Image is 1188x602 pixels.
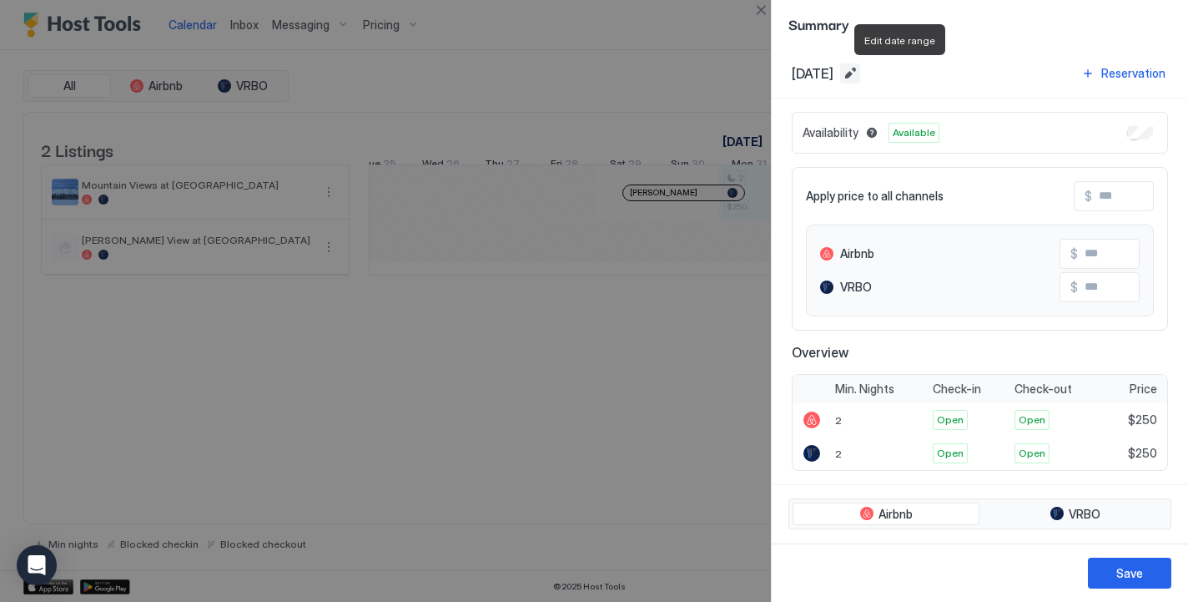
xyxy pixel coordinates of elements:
span: Price [1130,382,1157,397]
span: $ [1070,280,1078,295]
span: 2 [835,448,842,460]
span: Open [937,412,964,427]
button: Blocked dates override all pricing rules and remain unavailable until manually unblocked [862,123,882,143]
span: Airbnb [840,246,874,261]
span: Open [1019,446,1045,461]
span: Airbnb [878,507,913,522]
span: Edit date range [864,34,935,47]
span: Summary [788,13,1171,34]
span: $250 [1128,412,1157,427]
span: VRBO [840,280,872,295]
button: Save [1088,558,1171,589]
button: Edit date range [840,63,860,83]
div: tab-group [788,498,1171,530]
span: Check-in [933,382,981,397]
span: Check-out [1014,382,1072,397]
span: Open [937,446,964,461]
span: $ [1070,246,1078,261]
span: Min. Nights [835,382,894,397]
span: Overview [792,344,1168,361]
button: VRBO [983,503,1167,526]
span: [DATE] [792,65,833,82]
div: Save [1116,564,1143,582]
span: $ [1085,189,1092,204]
span: Open [1019,412,1045,427]
span: VRBO [1069,507,1100,522]
div: Open Intercom Messenger [17,545,57,585]
span: 2 [835,414,842,427]
span: $250 [1128,446,1157,461]
button: Reservation [1079,62,1168,84]
span: Available [893,125,935,140]
span: Apply price to all channels [806,189,944,204]
span: Availability [803,125,858,140]
button: Airbnb [793,503,979,526]
div: Reservation [1101,64,1165,82]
